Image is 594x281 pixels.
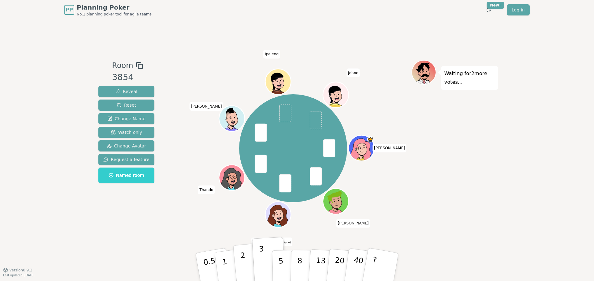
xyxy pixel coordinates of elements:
button: Reset [98,100,154,111]
button: Change Avatar [98,140,154,151]
button: Reveal [98,86,154,97]
button: Click to change your avatar [266,202,290,227]
button: Version0.9.2 [3,268,32,273]
p: Waiting for 2 more votes... [444,69,495,87]
button: New! [483,4,494,15]
span: Watch only [111,129,142,135]
button: Named room [98,168,154,183]
span: Reset [117,102,136,108]
span: Reveal [115,88,137,95]
span: Planning Poker [77,3,152,12]
button: Watch only [98,127,154,138]
a: Log in [507,4,530,15]
span: Click to change your name [336,219,370,228]
span: PP [66,6,73,14]
button: Request a feature [98,154,154,165]
span: Click to change your name [263,50,280,59]
a: PPPlanning PokerNo.1 planning poker tool for agile teams [64,3,152,17]
span: Change Avatar [107,143,146,149]
span: Click to change your name [346,69,360,77]
span: Change Name [107,116,145,122]
span: Last updated: [DATE] [3,274,35,277]
span: Click to change your name [251,238,292,246]
span: Named room [109,172,144,178]
span: Click to change your name [198,185,215,194]
span: (you) [283,241,291,244]
span: Norval is the host [367,136,373,143]
div: 3854 [112,71,143,84]
span: Request a feature [103,156,149,163]
span: Room [112,60,133,71]
button: Change Name [98,113,154,124]
span: Click to change your name [372,144,407,152]
span: Click to change your name [189,102,223,111]
p: 3 [259,245,266,278]
div: New! [487,2,504,9]
span: No.1 planning poker tool for agile teams [77,12,152,17]
span: Version 0.9.2 [9,268,32,273]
